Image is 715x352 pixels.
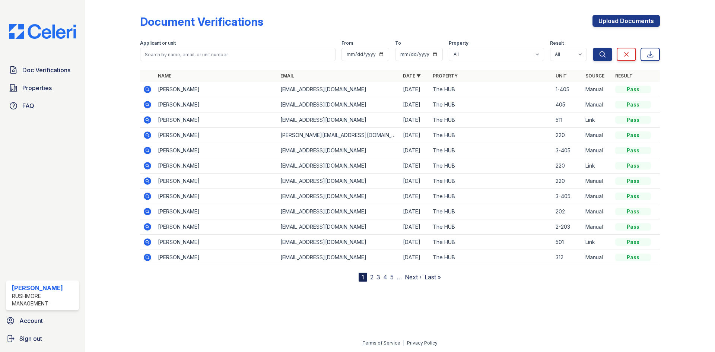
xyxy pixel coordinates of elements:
[582,82,612,97] td: Manual
[277,204,400,219] td: [EMAIL_ADDRESS][DOMAIN_NAME]
[155,82,277,97] td: [PERSON_NAME]
[430,128,552,143] td: The HUB
[277,174,400,189] td: [EMAIL_ADDRESS][DOMAIN_NAME]
[400,174,430,189] td: [DATE]
[140,40,176,46] label: Applicant or unit
[615,193,651,200] div: Pass
[400,189,430,204] td: [DATE]
[155,128,277,143] td: [PERSON_NAME]
[400,219,430,235] td: [DATE]
[615,147,651,154] div: Pass
[277,97,400,112] td: [EMAIL_ADDRESS][DOMAIN_NAME]
[3,24,82,39] img: CE_Logo_Blue-a8612792a0a2168367f1c8372b55b34899dd931a85d93a1a3d3e32e68fde9ad4.png
[553,174,582,189] td: 220
[553,112,582,128] td: 511
[615,86,651,93] div: Pass
[582,219,612,235] td: Manual
[3,331,82,346] a: Sign out
[341,40,353,46] label: From
[397,273,402,282] span: …
[155,204,277,219] td: [PERSON_NAME]
[433,73,458,79] a: Property
[277,128,400,143] td: [PERSON_NAME][EMAIL_ADDRESS][DOMAIN_NAME]
[362,340,400,346] a: Terms of Service
[553,128,582,143] td: 220
[155,112,277,128] td: [PERSON_NAME]
[615,208,651,215] div: Pass
[407,340,438,346] a: Privacy Policy
[400,112,430,128] td: [DATE]
[550,40,564,46] label: Result
[280,73,294,79] a: Email
[615,116,651,124] div: Pass
[277,250,400,265] td: [EMAIL_ADDRESS][DOMAIN_NAME]
[582,158,612,174] td: Link
[155,158,277,174] td: [PERSON_NAME]
[12,283,76,292] div: [PERSON_NAME]
[430,235,552,250] td: The HUB
[390,273,394,281] a: 5
[22,101,34,110] span: FAQ
[430,250,552,265] td: The HUB
[19,316,43,325] span: Account
[553,250,582,265] td: 312
[403,340,404,346] div: |
[553,143,582,158] td: 3-405
[553,219,582,235] td: 2-203
[582,204,612,219] td: Manual
[158,73,171,79] a: Name
[140,15,263,28] div: Document Verifications
[553,189,582,204] td: 3-405
[582,174,612,189] td: Manual
[155,143,277,158] td: [PERSON_NAME]
[615,162,651,169] div: Pass
[430,82,552,97] td: The HUB
[376,273,380,281] a: 3
[553,235,582,250] td: 501
[430,204,552,219] td: The HUB
[430,189,552,204] td: The HUB
[155,250,277,265] td: [PERSON_NAME]
[430,158,552,174] td: The HUB
[582,250,612,265] td: Manual
[155,97,277,112] td: [PERSON_NAME]
[582,112,612,128] td: Link
[430,219,552,235] td: The HUB
[400,143,430,158] td: [DATE]
[400,97,430,112] td: [DATE]
[553,97,582,112] td: 405
[615,177,651,185] div: Pass
[400,82,430,97] td: [DATE]
[556,73,567,79] a: Unit
[277,143,400,158] td: [EMAIL_ADDRESS][DOMAIN_NAME]
[383,273,387,281] a: 4
[400,204,430,219] td: [DATE]
[615,223,651,231] div: Pass
[395,40,401,46] label: To
[359,273,367,282] div: 1
[430,112,552,128] td: The HUB
[553,82,582,97] td: 1-405
[6,98,79,113] a: FAQ
[277,158,400,174] td: [EMAIL_ADDRESS][DOMAIN_NAME]
[405,273,422,281] a: Next ›
[370,273,374,281] a: 2
[430,174,552,189] td: The HUB
[553,204,582,219] td: 202
[22,66,70,74] span: Doc Verifications
[155,219,277,235] td: [PERSON_NAME]
[277,112,400,128] td: [EMAIL_ADDRESS][DOMAIN_NAME]
[12,292,76,307] div: Rushmore Management
[155,174,277,189] td: [PERSON_NAME]
[553,158,582,174] td: 220
[430,143,552,158] td: The HUB
[155,189,277,204] td: [PERSON_NAME]
[19,334,42,343] span: Sign out
[400,235,430,250] td: [DATE]
[615,254,651,261] div: Pass
[403,73,421,79] a: Date ▼
[140,48,336,61] input: Search by name, email, or unit number
[582,128,612,143] td: Manual
[582,189,612,204] td: Manual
